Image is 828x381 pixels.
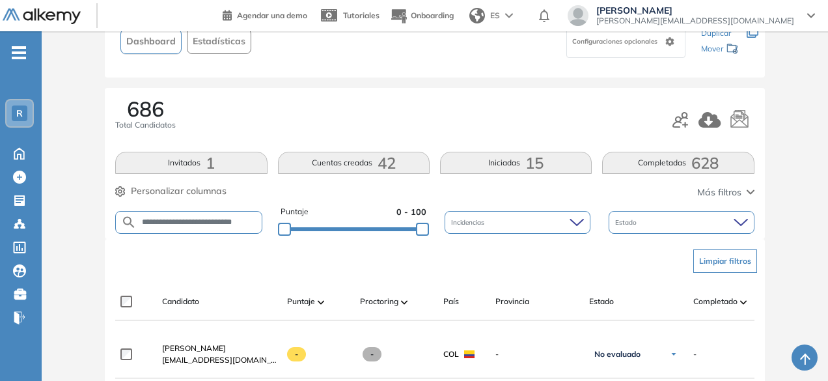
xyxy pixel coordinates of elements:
[396,206,426,218] span: 0 - 100
[701,28,731,38] span: Duplicar
[740,300,747,304] img: [missing "en.ARROW_ALT" translation]
[670,350,678,358] img: Ícono de flecha
[693,296,738,307] span: Completado
[162,343,226,353] span: [PERSON_NAME]
[589,296,614,307] span: Estado
[287,347,306,361] span: -
[12,51,26,54] i: -
[131,184,227,198] span: Personalizar columnas
[495,348,579,360] span: -
[411,10,454,20] span: Onboarding
[127,98,164,119] span: 686
[162,343,277,354] a: [PERSON_NAME]
[278,152,430,174] button: Cuentas creadas42
[445,211,590,234] div: Incidencias
[566,25,685,58] div: Configuraciones opcionales
[401,300,407,304] img: [missing "en.ARROW_ALT" translation]
[318,300,324,304] img: [missing "en.ARROW_ALT" translation]
[464,350,475,358] img: COL
[16,108,23,119] span: R
[363,347,381,361] span: -
[390,2,454,30] button: Onboarding
[162,354,277,366] span: [EMAIL_ADDRESS][DOMAIN_NAME]
[443,296,459,307] span: País
[693,249,757,273] button: Limpiar filtros
[281,206,309,218] span: Puntaje
[443,348,459,360] span: COL
[440,152,592,174] button: Iniciadas15
[120,29,182,54] button: Dashboard
[237,10,307,20] span: Agendar una demo
[187,29,251,54] button: Estadísticas
[602,152,754,174] button: Completadas628
[193,35,245,48] span: Estadísticas
[697,186,741,199] span: Más filtros
[121,214,137,231] img: SEARCH_ALT
[451,218,487,227] span: Incidencias
[609,211,754,234] div: Estado
[697,186,754,199] button: Más filtros
[162,296,199,307] span: Candidato
[490,10,500,21] span: ES
[223,7,307,22] a: Agendar una demo
[596,16,794,26] span: [PERSON_NAME][EMAIL_ADDRESS][DOMAIN_NAME]
[572,36,660,46] span: Configuraciones opcionales
[126,35,176,48] span: Dashboard
[115,152,267,174] button: Invitados1
[505,13,513,18] img: arrow
[343,10,379,20] span: Tutoriales
[615,218,639,227] span: Estado
[115,184,227,198] button: Personalizar columnas
[287,296,315,307] span: Puntaje
[469,8,485,23] img: world
[693,348,697,360] span: -
[596,5,794,16] span: [PERSON_NAME]
[701,38,739,62] div: Mover
[115,119,176,131] span: Total Candidatos
[594,349,641,360] span: No evaluado
[495,296,529,307] span: Provincia
[3,8,81,25] img: Logo
[360,296,398,307] span: Proctoring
